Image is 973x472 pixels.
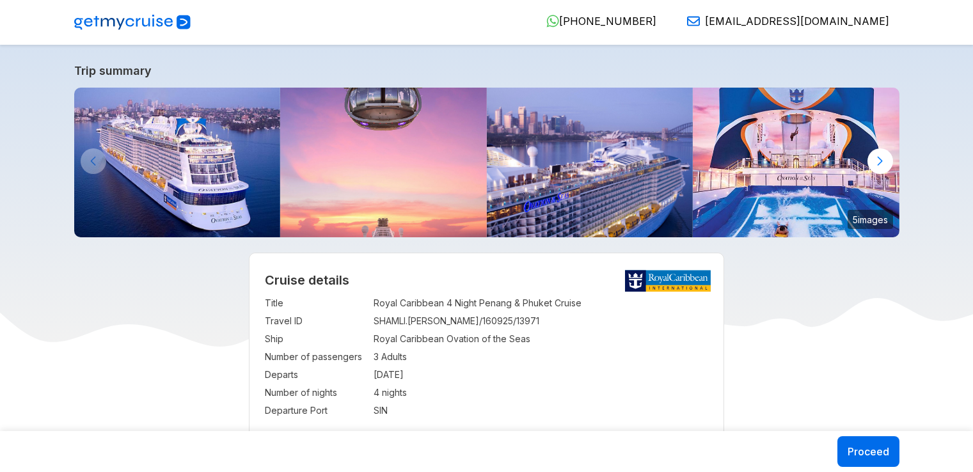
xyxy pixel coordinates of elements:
[705,15,889,28] span: [EMAIL_ADDRESS][DOMAIN_NAME]
[265,366,367,384] td: Departs
[265,294,367,312] td: Title
[374,348,708,366] td: 3 Adults
[536,15,656,28] a: [PHONE_NUMBER]
[367,402,374,420] td: :
[265,272,708,288] h2: Cruise details
[374,384,708,402] td: 4 nights
[367,366,374,384] td: :
[265,312,367,330] td: Travel ID
[374,330,708,348] td: Royal Caribbean Ovation of the Seas
[546,15,559,28] img: WhatsApp
[677,15,889,28] a: [EMAIL_ADDRESS][DOMAIN_NAME]
[265,348,367,366] td: Number of passengers
[848,210,893,229] small: 5 images
[367,348,374,366] td: :
[367,384,374,402] td: :
[487,88,693,237] img: ovation-of-the-seas-departing-from-sydney.jpg
[280,88,487,237] img: north-star-sunset-ovation-of-the-seas.jpg
[265,402,367,420] td: Departure Port
[74,64,899,77] a: Trip summary
[837,436,899,467] button: Proceed
[374,366,708,384] td: [DATE]
[559,15,656,28] span: [PHONE_NUMBER]
[367,294,374,312] td: :
[74,88,281,237] img: ovation-exterior-back-aerial-sunset-port-ship.jpg
[265,384,367,402] td: Number of nights
[693,88,899,237] img: ovation-of-the-seas-flowrider-sunset.jpg
[374,402,708,420] td: SIN
[265,330,367,348] td: Ship
[374,294,708,312] td: Royal Caribbean 4 Night Penang & Phuket Cruise
[687,15,700,28] img: Email
[367,312,374,330] td: :
[367,330,374,348] td: :
[374,312,708,330] td: SHAMLI.[PERSON_NAME]/160925/13971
